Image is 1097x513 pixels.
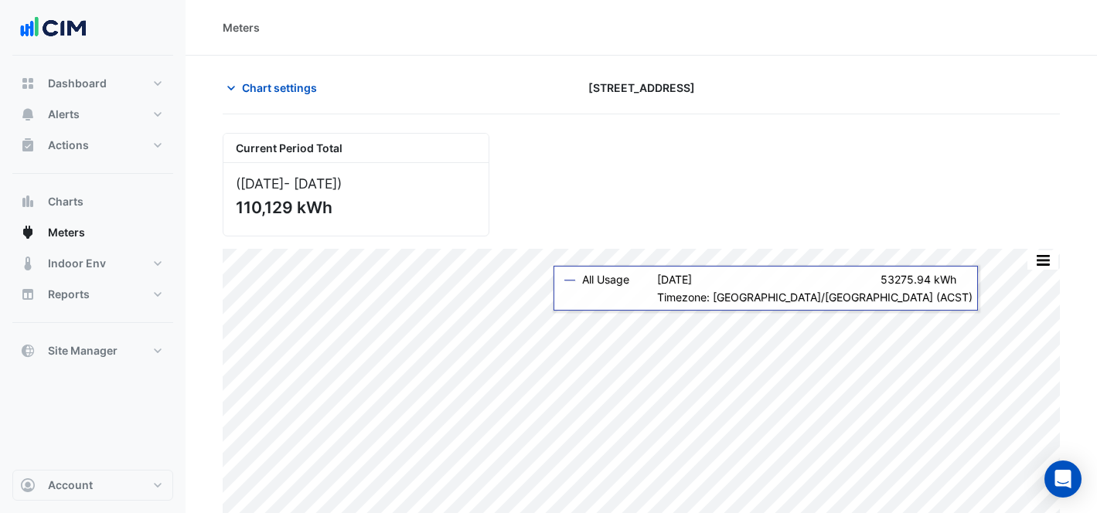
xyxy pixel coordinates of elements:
div: ([DATE] ) [236,175,476,192]
button: Alerts [12,99,173,130]
button: Dashboard [12,68,173,99]
button: Meters [12,217,173,248]
span: Indoor Env [48,256,106,271]
span: Actions [48,138,89,153]
div: Open Intercom Messenger [1044,460,1082,498]
div: Current Period Total [223,134,489,163]
span: Alerts [48,107,80,122]
button: Site Manager [12,335,173,366]
app-icon: Indoor Env [20,256,36,271]
span: Meters [48,225,85,240]
span: Charts [48,194,83,209]
span: Account [48,477,93,493]
span: Reports [48,287,90,302]
app-icon: Actions [20,138,36,153]
button: Charts [12,186,173,217]
app-icon: Alerts [20,107,36,122]
app-icon: Dashboard [20,76,36,91]
div: 110,129 kWh [236,198,473,217]
button: Chart settings [223,74,327,101]
button: More Options [1027,250,1058,270]
button: Indoor Env [12,248,173,279]
button: Reports [12,279,173,310]
app-icon: Reports [20,287,36,302]
span: [STREET_ADDRESS] [588,80,695,96]
button: Actions [12,130,173,161]
span: Dashboard [48,76,107,91]
app-icon: Site Manager [20,343,36,358]
button: Account [12,470,173,501]
span: Site Manager [48,343,118,358]
span: Chart settings [242,80,317,96]
img: Company Logo [19,12,88,43]
app-icon: Charts [20,194,36,209]
div: Meters [223,19,260,36]
span: - [DATE] [284,175,337,192]
app-icon: Meters [20,225,36,240]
